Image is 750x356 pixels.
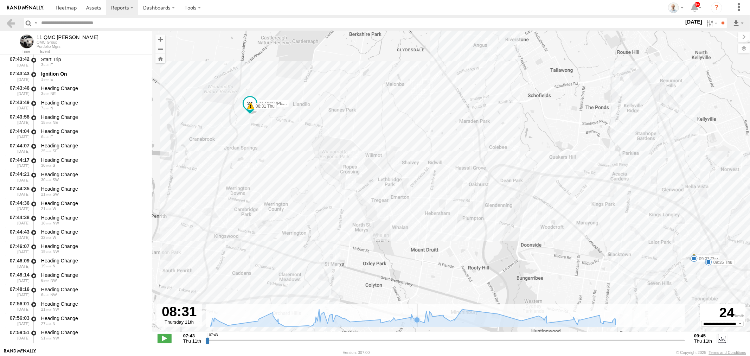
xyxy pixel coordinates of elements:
[41,301,145,307] div: Heading Change
[6,18,16,28] a: Back to previous Page
[6,98,30,112] div: 07:43:49 [DATE]
[41,77,50,81] span: 3
[732,18,744,28] label: Export results as...
[6,242,30,255] div: 07:46:07 [DATE]
[41,200,145,206] div: Heading Change
[41,235,52,240] span: 32
[41,286,145,293] div: Heading Change
[41,249,52,254] span: 19
[53,307,59,311] span: Heading: 329
[37,44,98,49] div: Portfolio Mgrs
[6,141,30,154] div: 07:44:07 [DATE]
[6,70,30,83] div: 07:43:43 [DATE]
[41,258,145,264] div: Heading Change
[41,114,145,120] div: Heading Change
[41,100,145,106] div: Heading Change
[6,113,30,126] div: 07:43:58 [DATE]
[41,307,52,311] span: 21
[53,322,56,326] span: Heading: 1
[6,228,30,241] div: 07:44:43 [DATE]
[41,206,52,211] span: 21
[666,2,686,13] div: Kurt Byers
[155,34,165,44] button: Zoom in
[709,259,735,266] label: 09:35 Thu
[343,350,370,355] div: Version: 307.00
[6,55,30,68] div: 07:43:42 [DATE]
[41,120,52,125] span: 15
[6,185,30,198] div: 07:44:35 [DATE]
[704,18,719,28] label: Search Filter Options
[41,163,52,167] span: 30
[37,34,98,40] div: 11 QMC Kurt - View Asset History
[6,127,30,140] div: 07:44:04 [DATE]
[6,329,30,342] div: 07:59:51 [DATE]
[53,336,59,340] span: Heading: 329
[684,18,704,26] label: [DATE]
[41,192,52,196] span: 21
[53,149,58,153] span: Heading: 131
[259,101,310,106] span: 11 QMC [PERSON_NAME]
[155,54,165,63] button: Zoom Home
[41,272,145,278] div: Heading Change
[6,300,30,313] div: 07:56:01 [DATE]
[709,350,746,355] a: Terms and Conditions
[41,329,145,336] div: Heading Change
[208,333,218,339] span: 07:43
[53,206,56,211] span: Heading: 275
[41,264,52,268] span: 19
[6,84,30,97] div: 07:43:46 [DATE]
[41,293,50,297] span: 6
[53,235,56,240] span: Heading: 277
[53,163,55,167] span: Heading: 171
[711,2,722,13] i: ?
[41,243,145,249] div: Heading Change
[6,271,30,284] div: 07:48:14 [DATE]
[40,50,152,53] div: Event
[6,170,30,183] div: 07:44:21 [DATE]
[41,215,145,221] div: Heading Change
[155,44,165,54] button: Zoom out
[41,128,145,134] div: Heading Change
[41,106,50,110] span: 7
[41,135,50,139] span: 6
[33,18,39,28] label: Search Query
[694,338,712,344] span: Thu 11th Sep 2025
[676,350,746,355] div: © Copyright 2025 -
[50,77,53,81] span: Heading: 83
[41,229,145,235] div: Heading Change
[701,305,744,321] div: 24
[41,322,52,326] span: 27
[53,192,59,196] span: Heading: 236
[694,333,712,338] strong: 09:45
[6,199,30,212] div: 07:44:36 [DATE]
[6,50,30,53] div: Time
[41,149,52,153] span: 25
[6,314,30,327] div: 07:56:03 [DATE]
[694,254,720,261] label: 09:25 Thu
[41,186,145,192] div: Heading Change
[41,85,145,91] div: Heading Change
[251,103,277,109] label: 08:31 Thu
[41,278,50,282] span: 6
[183,338,201,344] span: Thu 11th Sep 2025
[53,178,59,182] span: Heading: 203
[41,56,145,63] div: Start Trip
[50,63,53,67] span: Heading: 83
[694,256,720,262] label: 09:23 Thu
[37,40,98,44] div: QMC Group
[6,156,30,169] div: 07:44:17 [DATE]
[41,91,50,96] span: 3
[50,106,53,110] span: Heading: 19
[4,349,36,356] a: Visit our Website
[41,221,52,225] span: 18
[50,278,57,282] span: Heading: 336
[50,135,53,139] span: Heading: 98
[183,333,201,338] strong: 07:43
[53,120,58,125] span: Heading: 57
[53,264,56,268] span: Heading: 11
[41,171,145,178] div: Heading Change
[41,178,52,182] span: 30
[41,315,145,322] div: Heading Change
[53,249,59,254] span: Heading: 321
[41,157,145,163] div: Heading Change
